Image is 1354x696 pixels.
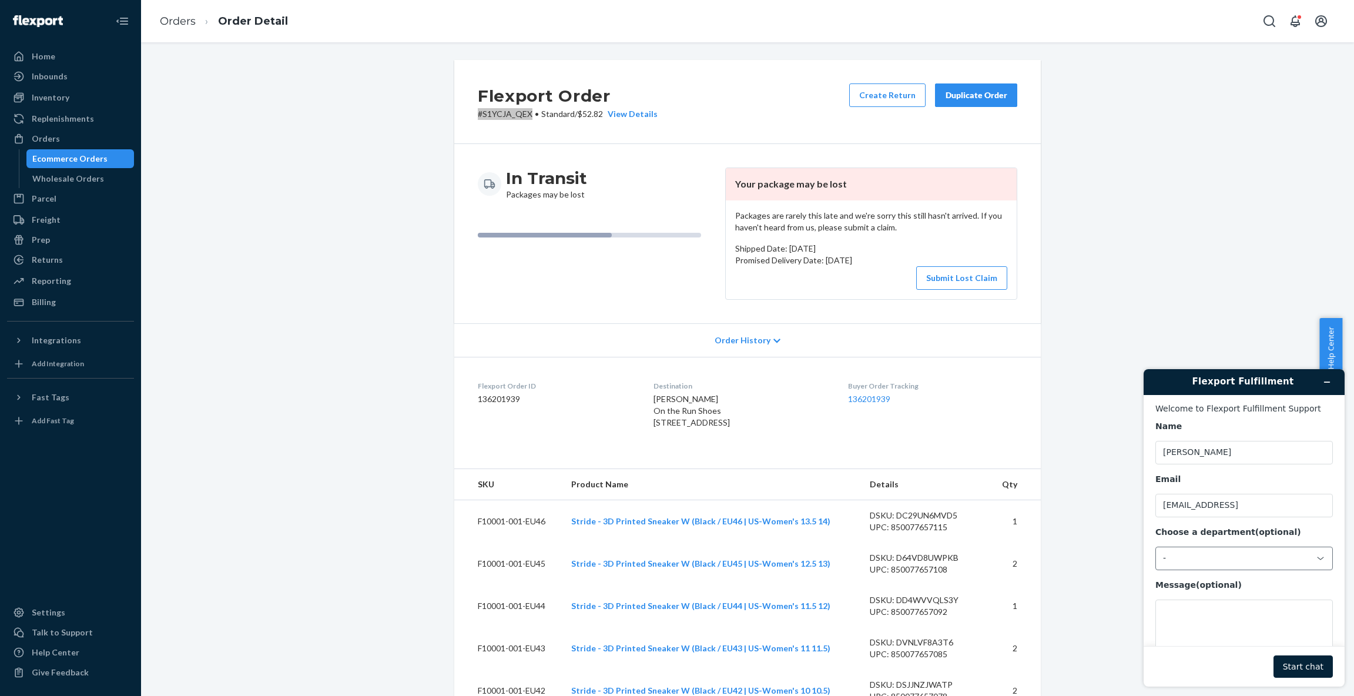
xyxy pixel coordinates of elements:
[989,543,1041,585] td: 2
[571,601,830,611] a: Stride - 3D Printed Sneaker W (Black / EU44 | US-Women's 11.5 12)
[1319,318,1342,378] button: Help Center
[535,109,539,119] span: •
[32,391,69,403] div: Fast Tags
[110,9,134,33] button: Close Navigation
[32,193,56,205] div: Parcel
[7,663,134,682] button: Give Feedback
[32,667,89,678] div: Give Feedback
[160,15,196,28] a: Orders
[870,594,980,606] div: DSKU: DD4WVVQLS3Y
[32,275,71,287] div: Reporting
[32,334,81,346] div: Integrations
[32,214,61,226] div: Freight
[32,92,69,103] div: Inventory
[7,388,134,407] button: Fast Tags
[7,643,134,662] a: Help Center
[32,173,104,185] div: Wholesale Orders
[1134,360,1354,696] iframe: Find more information here
[7,109,134,128] a: Replenishments
[848,381,1017,391] dt: Buyer Order Tracking
[454,585,562,627] td: F10001-001-EU44
[32,153,108,165] div: Ecommerce Orders
[1309,9,1333,33] button: Open account menu
[7,210,134,229] a: Freight
[478,393,635,405] dd: 136201939
[848,394,890,404] a: 136201939
[7,189,134,208] a: Parcel
[7,88,134,107] a: Inventory
[1283,9,1307,33] button: Open notifications
[454,469,562,500] th: SKU
[32,416,74,426] div: Add Fast Tag
[32,627,93,638] div: Talk to Support
[26,149,135,168] a: Ecommerce Orders
[7,67,134,86] a: Inbounds
[989,500,1041,543] td: 1
[870,552,980,564] div: DSKU: D64VD8UWPKB
[218,15,288,28] a: Order Detail
[32,51,55,62] div: Home
[7,230,134,249] a: Prep
[32,359,84,369] div: Add Integration
[32,296,56,308] div: Billing
[454,543,562,585] td: F10001-001-EU45
[735,210,1007,233] p: Packages are rarely this late and we're sorry this still hasn't arrived. If you haven't heard fro...
[7,411,134,430] a: Add Fast Tag
[32,113,94,125] div: Replenishments
[7,623,134,642] button: Talk to Support
[28,8,52,19] span: Chat
[860,469,990,500] th: Details
[32,71,68,82] div: Inbounds
[870,510,980,521] div: DSKU: DC29UN6MVD5
[478,108,658,120] p: # S1YCJA_QEX / $52.82
[7,354,134,373] a: Add Integration
[454,627,562,670] td: F10001-001-EU43
[571,516,830,526] a: Stride - 3D Printed Sneaker W (Black / EU46 | US-Women's 13.5 14)
[653,381,829,391] dt: Destination
[849,83,926,107] button: Create Return
[478,381,635,391] dt: Flexport Order ID
[454,500,562,543] td: F10001-001-EU46
[870,637,980,648] div: DSKU: DVNLVF8A3T6
[7,47,134,66] a: Home
[989,585,1041,627] td: 1
[935,83,1017,107] button: Duplicate Order
[989,627,1041,670] td: 2
[150,4,297,39] ol: breadcrumbs
[603,108,658,120] button: View Details
[945,89,1007,101] div: Duplicate Order
[571,558,830,568] a: Stride - 3D Printed Sneaker W (Black / EU45 | US-Women's 12.5 13)
[32,133,60,145] div: Orders
[562,469,860,500] th: Product Name
[32,647,79,658] div: Help Center
[478,83,658,108] h2: Flexport Order
[7,129,134,148] a: Orders
[735,243,1007,255] p: Shipped Date: [DATE]
[916,266,1007,290] button: Submit Lost Claim
[32,254,63,266] div: Returns
[870,648,980,660] div: UPC: 850077657085
[571,643,830,653] a: Stride - 3D Printed Sneaker W (Black / EU43 | US-Women's 11 11.5)
[541,109,575,119] span: Standard
[715,334,770,346] span: Order History
[571,685,830,695] a: Stride - 3D Printed Sneaker W (Black / EU42 | US-Women's 10 10.5)
[653,394,730,427] span: [PERSON_NAME] On the Run Shoes [STREET_ADDRESS]
[7,250,134,269] a: Returns
[506,168,587,200] div: Packages may be lost
[7,293,134,312] a: Billing
[870,521,980,533] div: UPC: 850077657115
[1258,9,1281,33] button: Open Search Box
[32,234,50,246] div: Prep
[32,607,65,618] div: Settings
